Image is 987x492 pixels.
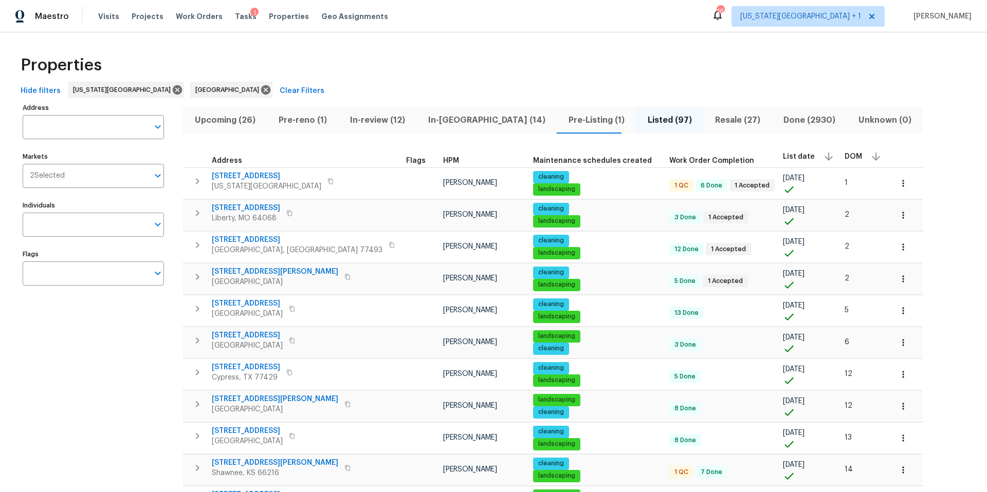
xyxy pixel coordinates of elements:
span: 3 Done [670,213,700,222]
span: Flags [406,157,426,164]
span: [US_STATE][GEOGRAPHIC_DATA] + 1 [740,11,861,22]
span: DOM [845,153,862,160]
span: landscaping [534,280,579,289]
span: Pre-reno (1) [273,113,332,127]
span: 5 [845,307,849,314]
span: List date [783,153,815,160]
span: [STREET_ADDRESS] [212,330,283,340]
span: [STREET_ADDRESS] [212,235,382,245]
span: 13 [845,434,852,441]
span: Cypress, TX 77429 [212,372,280,383]
span: [DATE] [783,398,805,405]
span: [DATE] [783,238,805,245]
span: [STREET_ADDRESS] [212,203,280,213]
span: 2 Selected [30,172,65,180]
span: [DATE] [783,429,805,437]
span: Address [212,157,242,164]
span: [DATE] [783,461,805,468]
span: [PERSON_NAME] [443,338,497,346]
span: Work Order Completion [669,157,754,164]
span: [STREET_ADDRESS][PERSON_NAME] [212,394,338,404]
span: Shawnee, KS 66216 [212,468,338,478]
span: cleaning [534,268,568,277]
span: landscaping [534,395,579,404]
span: Maestro [35,11,69,22]
span: cleaning [534,459,568,468]
label: Address [23,105,164,111]
span: [PERSON_NAME] [443,466,497,473]
div: 1 [250,8,259,18]
span: landscaping [534,185,579,194]
span: [GEOGRAPHIC_DATA] [212,436,283,446]
span: [DATE] [783,206,805,214]
span: landscaping [534,440,579,448]
span: 1 Accepted [707,245,750,254]
span: [STREET_ADDRESS] [212,426,283,436]
span: cleaning [534,173,568,181]
span: landscaping [534,332,579,340]
span: Properties [269,11,309,22]
span: landscaping [534,217,579,225]
span: [PERSON_NAME] [443,307,497,314]
span: cleaning [534,344,568,353]
span: cleaning [534,204,568,213]
span: [US_STATE][GEOGRAPHIC_DATA] [73,85,175,95]
span: Liberty, MO 64068 [212,213,280,223]
span: Work Orders [176,11,223,22]
span: cleaning [534,408,568,417]
span: 6 [845,338,849,346]
span: [DATE] [783,366,805,373]
span: [GEOGRAPHIC_DATA] [212,404,338,414]
span: Visits [98,11,119,22]
span: [PERSON_NAME] [909,11,972,22]
div: [US_STATE][GEOGRAPHIC_DATA] [68,82,184,98]
span: [STREET_ADDRESS][PERSON_NAME] [212,267,338,277]
button: Open [151,168,165,183]
button: Open [151,217,165,232]
span: [DATE] [783,302,805,309]
button: Hide filters [16,82,65,101]
span: 8 Done [670,404,700,413]
span: cleaning [534,427,568,436]
label: Flags [23,251,164,257]
span: [GEOGRAPHIC_DATA] [212,340,283,351]
span: cleaning [534,364,568,372]
span: landscaping [534,249,579,257]
span: 13 Done [670,309,703,317]
button: Open [151,266,165,280]
span: [PERSON_NAME] [443,402,497,409]
span: 5 Done [670,372,700,381]
span: [PERSON_NAME] [443,243,497,250]
span: Properties [21,60,102,70]
span: [DATE] [783,334,805,341]
div: [GEOGRAPHIC_DATA] [190,82,272,98]
span: Pre-Listing (1) [563,113,630,127]
span: landscaping [534,471,579,480]
span: 1 Accepted [730,181,774,190]
span: [DATE] [783,175,805,182]
span: Listed (97) [642,113,697,127]
span: Unknown (0) [853,113,917,127]
span: [PERSON_NAME] [443,211,497,218]
span: [DATE] [783,270,805,277]
span: 5 Done [670,277,700,286]
span: 3 Done [670,340,700,349]
span: landscaping [534,376,579,385]
span: [PERSON_NAME] [443,179,497,186]
span: 1 QC [670,181,692,190]
span: 2 [845,243,849,250]
span: [PERSON_NAME] [443,434,497,441]
span: Done (2930) [778,113,840,127]
span: Clear Filters [280,85,324,98]
span: 12 [845,370,852,377]
span: Tasks [235,13,257,20]
span: Resale (27) [709,113,765,127]
span: 6 Done [697,181,726,190]
span: Upcoming (26) [189,113,261,127]
span: [STREET_ADDRESS][PERSON_NAME] [212,458,338,468]
button: Open [151,120,165,134]
span: [STREET_ADDRESS] [212,362,280,372]
span: 1 Accepted [704,213,747,222]
span: 1 [845,179,848,186]
span: Hide filters [21,85,61,98]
